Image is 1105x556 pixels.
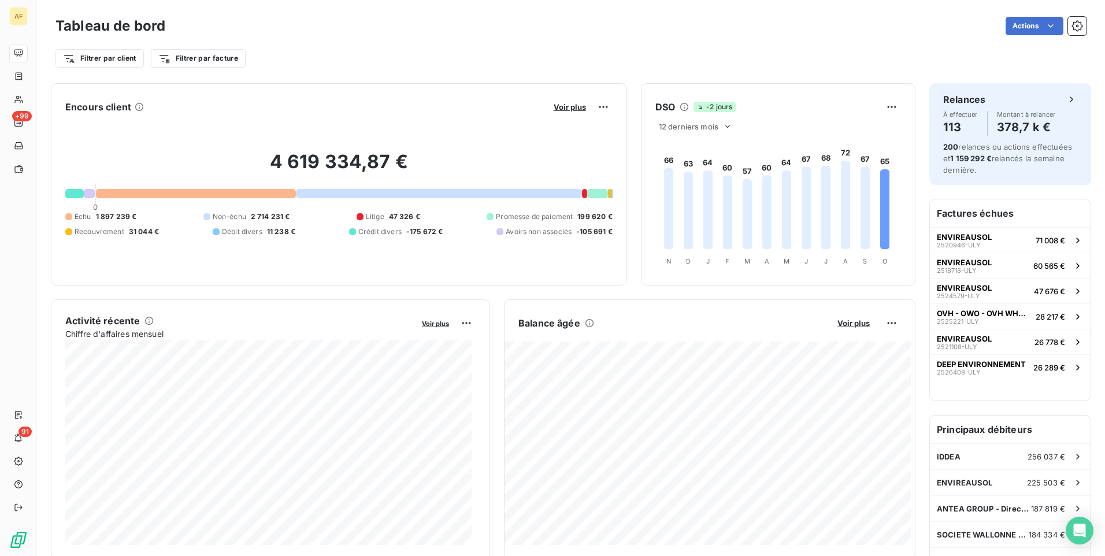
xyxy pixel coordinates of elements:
[129,227,159,237] span: 31 044 €
[65,314,140,328] h6: Activité récente
[422,320,449,328] span: Voir plus
[267,227,295,237] span: 11 238 €
[863,257,867,265] tspan: S
[1034,287,1065,296] span: 47 676 €
[943,118,978,136] h4: 113
[930,303,1091,329] button: OVH - OWO - OVH WHOIS OFFUSCATOR2525221-ULY28 217 €
[686,257,691,265] tspan: D
[943,142,1072,175] span: relances ou actions effectuées et relancés la semaine dernière.
[834,318,873,328] button: Voir plus
[1066,517,1093,544] div: Open Intercom Messenger
[937,318,978,325] span: 2525221-ULY
[930,278,1091,303] button: ENVIREAUSOL2524579-ULY47 676 €
[937,452,961,461] span: IDDEA
[213,212,246,222] span: Non-échu
[18,427,32,437] span: 91
[930,354,1091,380] button: DEEP ENVIRONNEMENT2526408-ULY26 289 €
[65,328,414,340] span: Chiffre d'affaires mensuel
[937,359,1026,369] span: DEEP ENVIRONNEMENT
[706,257,710,265] tspan: J
[75,212,91,222] span: Échu
[937,232,992,242] span: ENVIREAUSOL
[666,257,671,265] tspan: N
[251,212,290,222] span: 2 714 231 €
[930,199,1091,227] h6: Factures échues
[1036,312,1065,321] span: 28 217 €
[943,92,985,106] h6: Relances
[943,142,958,151] span: 200
[1034,338,1065,347] span: 26 778 €
[1033,261,1065,270] span: 60 565 €
[554,102,586,112] span: Voir plus
[9,7,28,25] div: AF
[824,257,828,265] tspan: J
[9,531,28,549] img: Logo LeanPay
[1006,17,1063,35] button: Actions
[55,49,144,68] button: Filtrer par client
[65,150,613,185] h2: 4 619 334,87 €
[837,318,870,328] span: Voir plus
[659,122,718,131] span: 12 derniers mois
[937,369,980,376] span: 2526408-ULY
[997,118,1056,136] h4: 378,7 k €
[1029,530,1065,539] span: 184 334 €
[1036,236,1065,245] span: 71 008 €
[1033,363,1065,372] span: 26 289 €
[65,100,131,114] h6: Encours client
[937,309,1031,318] span: OVH - OWO - OVH WHOIS OFFUSCATOR
[12,111,32,121] span: +99
[937,478,993,487] span: ENVIREAUSOL
[576,227,613,237] span: -105 691 €
[937,334,992,343] span: ENVIREAUSOL
[550,102,589,112] button: Voir plus
[1027,478,1065,487] span: 225 503 €
[930,227,1091,253] button: ENVIREAUSOL2520946-ULY71 008 €
[518,316,580,330] h6: Balance âgée
[418,318,453,328] button: Voir plus
[882,257,887,265] tspan: O
[937,504,1031,513] span: ANTEA GROUP - Direction administrat
[75,227,124,237] span: Recouvrement
[93,202,98,212] span: 0
[937,283,992,292] span: ENVIREAUSOL
[937,242,980,249] span: 2520946-ULY
[1028,452,1065,461] span: 256 037 €
[930,416,1091,443] h6: Principaux débiteurs
[577,212,612,222] span: 199 620 €
[96,212,137,222] span: 1 897 239 €
[151,49,246,68] button: Filtrer par facture
[937,267,976,274] span: 2518718-ULY
[366,212,384,222] span: Litige
[694,102,736,112] span: -2 jours
[937,343,977,350] span: 2521108-ULY
[843,257,848,265] tspan: A
[222,227,262,237] span: Débit divers
[765,257,769,265] tspan: A
[937,292,980,299] span: 2524579-ULY
[55,16,165,36] h3: Tableau de bord
[389,212,420,222] span: 47 326 €
[997,111,1056,118] span: Montant à relancer
[358,227,402,237] span: Crédit divers
[496,212,573,222] span: Promesse de paiement
[943,111,978,118] span: À effectuer
[784,257,789,265] tspan: M
[406,227,443,237] span: -175 672 €
[930,253,1091,278] button: ENVIREAUSOL2518718-ULY60 565 €
[930,329,1091,354] button: ENVIREAUSOL2521108-ULY26 778 €
[950,154,992,163] span: 1 159 292 €
[725,257,729,265] tspan: F
[937,258,992,267] span: ENVIREAUSOL
[744,257,750,265] tspan: M
[506,227,572,237] span: Avoirs non associés
[1031,504,1065,513] span: 187 819 €
[937,530,1029,539] span: SOCIETE WALLONNE DES EAUX SCRL - SW
[655,100,675,114] h6: DSO
[804,257,808,265] tspan: J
